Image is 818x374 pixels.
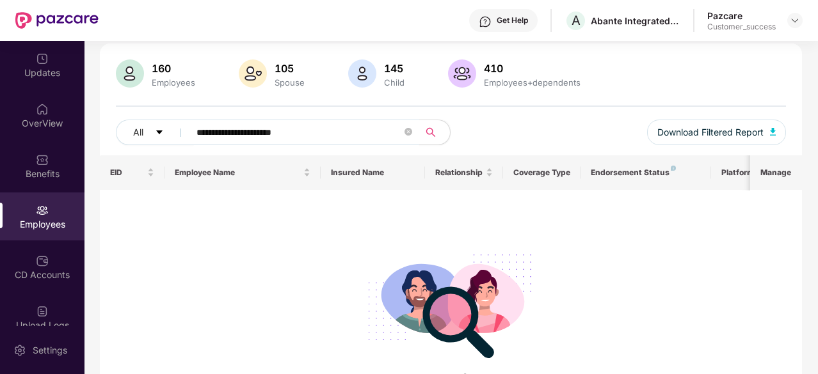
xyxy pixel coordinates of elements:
div: Platform Status [721,168,792,178]
span: All [133,125,143,139]
span: Download Filtered Report [657,125,764,139]
span: Relationship [435,168,483,178]
span: EID [110,168,145,178]
img: svg+xml;base64,PHN2ZyB4bWxucz0iaHR0cDovL3d3dy53My5vcmcvMjAwMC9zdmciIHhtbG5zOnhsaW5rPSJodHRwOi8vd3... [116,59,144,88]
img: svg+xml;base64,PHN2ZyB4bWxucz0iaHR0cDovL3d3dy53My5vcmcvMjAwMC9zdmciIHhtbG5zOnhsaW5rPSJodHRwOi8vd3... [348,59,376,88]
button: Allcaret-down [116,120,194,145]
img: svg+xml;base64,PHN2ZyB4bWxucz0iaHR0cDovL3d3dy53My5vcmcvMjAwMC9zdmciIHdpZHRoPSI4IiBoZWlnaHQ9IjgiIH... [671,166,676,171]
div: Customer_success [707,22,776,32]
img: svg+xml;base64,PHN2ZyBpZD0iRHJvcGRvd24tMzJ4MzIiIHhtbG5zPSJodHRwOi8vd3d3LnczLm9yZy8yMDAwL3N2ZyIgd2... [790,15,800,26]
div: Pazcare [707,10,776,22]
img: svg+xml;base64,PHN2ZyBpZD0iSGVscC0zMngzMiIgeG1sbnM9Imh0dHA6Ly93d3cudzMub3JnLzIwMDAvc3ZnIiB3aWR0aD... [479,15,492,28]
span: close-circle [405,128,412,136]
img: svg+xml;base64,PHN2ZyBpZD0iQ0RfQWNjb3VudHMiIGRhdGEtbmFtZT0iQ0QgQWNjb3VudHMiIHhtbG5zPSJodHRwOi8vd3... [36,254,49,267]
span: Employee Name [175,168,301,178]
img: svg+xml;base64,PHN2ZyBpZD0iVXBkYXRlZCIgeG1sbnM9Imh0dHA6Ly93d3cudzMub3JnLzIwMDAvc3ZnIiB3aWR0aD0iMj... [36,52,49,65]
div: 105 [272,62,307,75]
span: search [419,127,444,137]
span: A [572,13,581,28]
div: Employees+dependents [481,77,583,88]
th: Employee Name [164,155,321,190]
div: 410 [481,62,583,75]
img: New Pazcare Logo [15,12,99,29]
img: svg+xml;base64,PHN2ZyB4bWxucz0iaHR0cDovL3d3dy53My5vcmcvMjAwMC9zdmciIHhtbG5zOnhsaW5rPSJodHRwOi8vd3... [770,128,776,136]
div: Child [381,77,407,88]
img: svg+xml;base64,PHN2ZyB4bWxucz0iaHR0cDovL3d3dy53My5vcmcvMjAwMC9zdmciIHhtbG5zOnhsaW5rPSJodHRwOi8vd3... [239,59,267,88]
div: Get Help [497,15,528,26]
th: Manage [750,155,802,190]
div: Endorsement Status [591,168,700,178]
div: Spouse [272,77,307,88]
div: Settings [29,344,71,357]
div: 145 [381,62,407,75]
button: search [419,120,451,145]
th: EID [100,155,165,190]
span: caret-down [155,128,164,138]
div: Employees [149,77,198,88]
img: svg+xml;base64,PHN2ZyB4bWxucz0iaHR0cDovL3d3dy53My5vcmcvMjAwMC9zdmciIHhtbG5zOnhsaW5rPSJodHRwOi8vd3... [448,59,476,88]
img: svg+xml;base64,PHN2ZyBpZD0iQmVuZWZpdHMiIHhtbG5zPSJodHRwOi8vd3d3LnczLm9yZy8yMDAwL3N2ZyIgd2lkdGg9Ij... [36,153,49,166]
div: Abante Integrated P5 [591,15,680,27]
th: Coverage Type [503,155,581,190]
img: svg+xml;base64,PHN2ZyBpZD0iSG9tZSIgeG1sbnM9Imh0dHA6Ly93d3cudzMub3JnLzIwMDAvc3ZnIiB3aWR0aD0iMjAiIG... [36,103,49,116]
img: svg+xml;base64,PHN2ZyBpZD0iU2V0dGluZy0yMHgyMCIgeG1sbnM9Imh0dHA6Ly93d3cudzMub3JnLzIwMDAvc3ZnIiB3aW... [13,344,26,357]
img: svg+xml;base64,PHN2ZyB4bWxucz0iaHR0cDovL3d3dy53My5vcmcvMjAwMC9zdmciIHdpZHRoPSIyODgiIGhlaWdodD0iMj... [359,238,543,368]
th: Relationship [425,155,503,190]
img: svg+xml;base64,PHN2ZyBpZD0iVXBsb2FkX0xvZ3MiIGRhdGEtbmFtZT0iVXBsb2FkIExvZ3MiIHhtbG5zPSJodHRwOi8vd3... [36,305,49,318]
img: svg+xml;base64,PHN2ZyBpZD0iRW1wbG95ZWVzIiB4bWxucz0iaHR0cDovL3d3dy53My5vcmcvMjAwMC9zdmciIHdpZHRoPS... [36,204,49,217]
th: Insured Name [321,155,425,190]
span: close-circle [405,127,412,139]
div: 160 [149,62,198,75]
button: Download Filtered Report [647,120,787,145]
